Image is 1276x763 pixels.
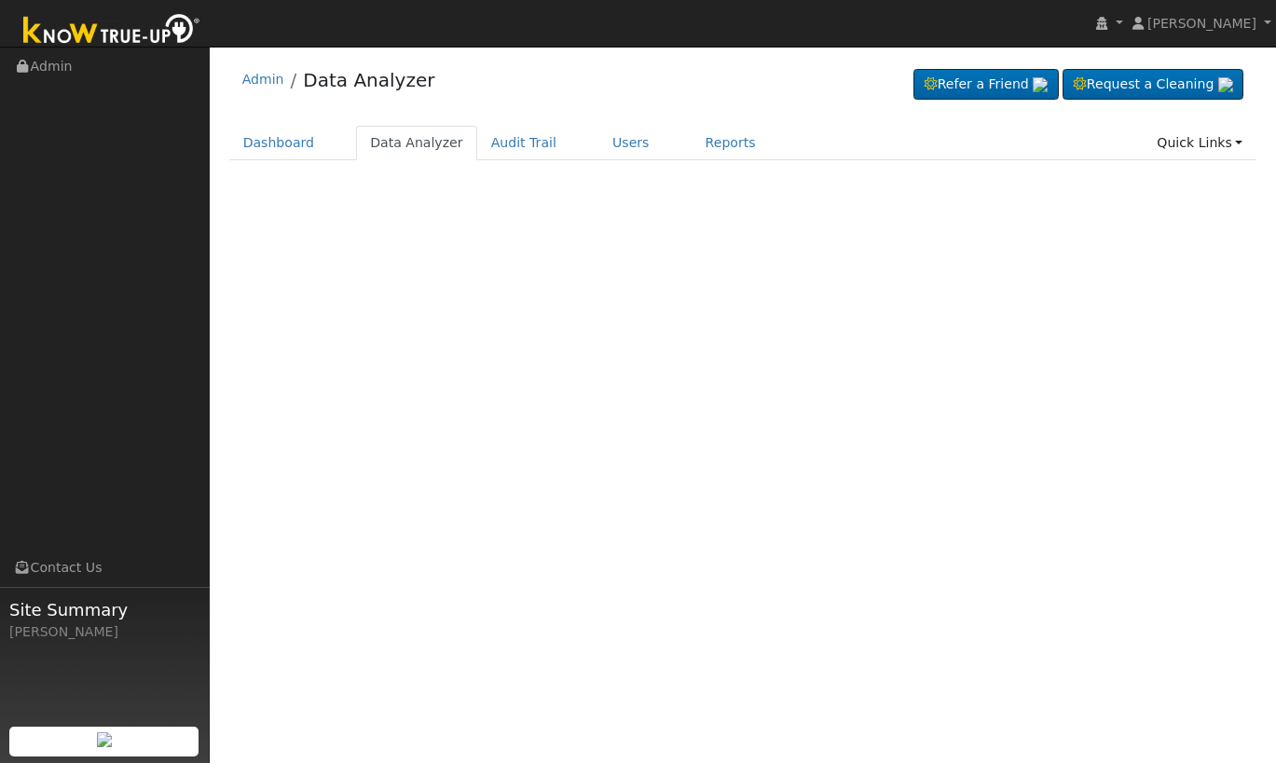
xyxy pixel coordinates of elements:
span: Site Summary [9,597,199,622]
img: Know True-Up [14,10,210,52]
a: Audit Trail [477,126,570,160]
img: retrieve [1033,77,1048,92]
img: retrieve [97,732,112,747]
a: Reports [692,126,770,160]
a: Quick Links [1143,126,1256,160]
a: Users [598,126,664,160]
img: retrieve [1218,77,1233,92]
div: [PERSON_NAME] [9,622,199,642]
a: Admin [242,72,284,87]
a: Data Analyzer [356,126,477,160]
span: [PERSON_NAME] [1147,16,1256,31]
a: Request a Cleaning [1063,69,1243,101]
a: Dashboard [229,126,329,160]
a: Data Analyzer [303,69,434,91]
a: Refer a Friend [913,69,1059,101]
